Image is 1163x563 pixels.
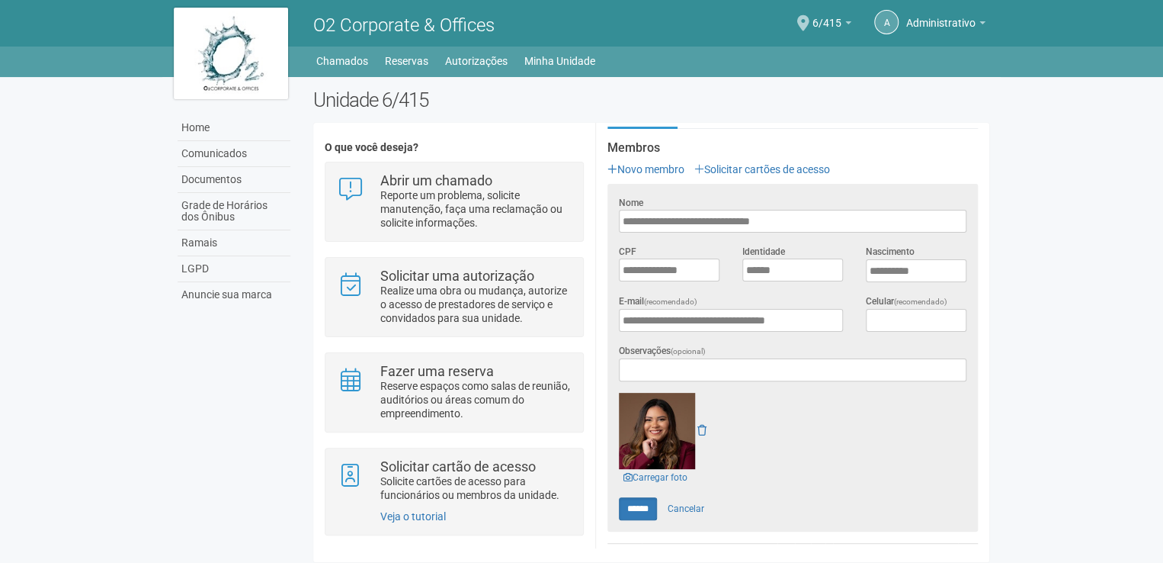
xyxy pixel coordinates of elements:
a: LGPD [178,256,290,282]
a: Grade de Horários dos Ônibus [178,193,290,230]
a: Autorizações [445,50,508,72]
a: Veja o tutorial [380,510,446,523]
p: Realize uma obra ou mudança, autorize o acesso de prestadores de serviço e convidados para sua un... [380,284,572,325]
span: 6/415 [812,2,841,29]
span: (recomendado) [894,298,947,306]
a: Fazer uma reserva Reserve espaços como salas de reunião, auditórios ou áreas comum do empreendime... [337,365,571,420]
a: Documentos [178,167,290,193]
a: Anuncie sua marca [178,282,290,307]
a: 6/415 [812,19,851,31]
span: Administrativo [906,2,976,29]
a: Administrativo [906,19,985,31]
strong: Abrir um chamado [380,172,492,188]
a: Remover [697,424,706,436]
strong: Membros [607,141,978,155]
p: Reporte um problema, solicite manutenção, faça uma reclamação ou solicite informações. [380,188,572,230]
a: Abrir um chamado Reporte um problema, solicite manutenção, faça uma reclamação ou solicite inform... [337,174,571,230]
a: Cancelar [659,497,713,520]
a: Solicitar uma autorização Realize uma obra ou mudança, autorize o acesso de prestadores de serviç... [337,269,571,325]
h4: O que você deseja? [325,142,583,153]
span: O2 Corporate & Offices [313,14,495,36]
label: Identidade [742,245,785,259]
label: Observações [619,344,706,359]
label: CPF [619,245,636,259]
h2: Unidade 6/415 [313,88,989,111]
img: GetFile [619,393,695,469]
a: Home [178,115,290,141]
p: Reserve espaços como salas de reunião, auditórios ou áreas comum do empreendimento. [380,379,572,420]
label: Nascimento [866,245,915,259]
a: Solicitar cartões de acesso [694,163,830,175]
span: (opcional) [671,347,706,355]
a: Ramais [178,230,290,256]
label: E-mail [619,294,697,309]
a: A [874,10,899,34]
img: logo.jpg [174,8,288,99]
a: Novo membro [607,163,684,175]
a: Reservas [385,50,428,72]
strong: Solicitar cartão de acesso [380,458,536,475]
a: Comunicados [178,141,290,167]
a: Minha Unidade [524,50,595,72]
a: Chamados [316,50,368,72]
label: Celular [866,294,947,309]
a: Carregar foto [619,469,692,486]
p: Solicite cartões de acesso para funcionários ou membros da unidade. [380,475,572,502]
a: Solicitar cartão de acesso Solicite cartões de acesso para funcionários ou membros da unidade. [337,460,571,502]
span: (recomendado) [644,298,697,306]
strong: Solicitar uma autorização [380,268,534,284]
strong: Fazer uma reserva [380,363,494,379]
label: Nome [619,196,643,210]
